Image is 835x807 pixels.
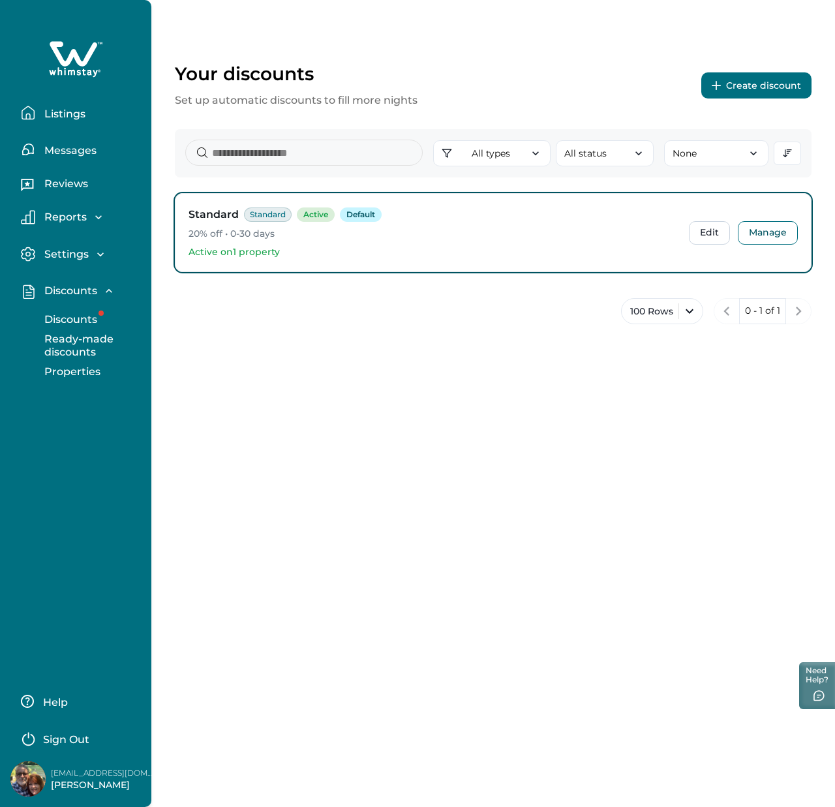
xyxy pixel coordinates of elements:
[689,221,730,245] button: Edit
[43,733,89,746] p: Sign Out
[785,298,812,324] button: next page
[30,359,150,385] button: Properties
[30,333,150,359] button: Ready-made discounts
[40,333,150,358] p: Ready-made discounts
[21,210,141,224] button: Reports
[21,173,141,199] button: Reviews
[738,221,798,245] button: Manage
[30,307,150,333] button: Discounts
[40,313,97,326] p: Discounts
[21,307,141,385] div: Discounts
[244,207,292,222] span: Standard
[297,207,335,222] span: Active
[621,298,703,324] button: 100 Rows
[701,72,812,99] button: Create discount
[10,761,46,797] img: Whimstay Host
[40,284,97,297] p: Discounts
[189,246,678,259] p: Active on 1 property
[175,63,417,85] p: Your discounts
[21,725,136,751] button: Sign Out
[189,207,239,222] h3: Standard
[745,305,780,318] p: 0 - 1 of 1
[40,108,85,121] p: Listings
[21,247,141,262] button: Settings
[39,696,68,709] p: Help
[21,100,141,126] button: Listings
[175,93,417,108] p: Set up automatic discounts to fill more nights
[51,767,155,780] p: [EMAIL_ADDRESS][DOMAIN_NAME]
[40,144,97,157] p: Messages
[51,779,155,792] p: [PERSON_NAME]
[714,298,740,324] button: previous page
[40,248,89,261] p: Settings
[340,207,382,222] span: Default
[40,365,100,378] p: Properties
[40,177,88,190] p: Reviews
[21,136,141,162] button: Messages
[189,228,678,241] p: 20% off • 0-30 days
[40,211,87,224] p: Reports
[739,298,786,324] button: 0 - 1 of 1
[21,688,136,714] button: Help
[21,284,141,299] button: Discounts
